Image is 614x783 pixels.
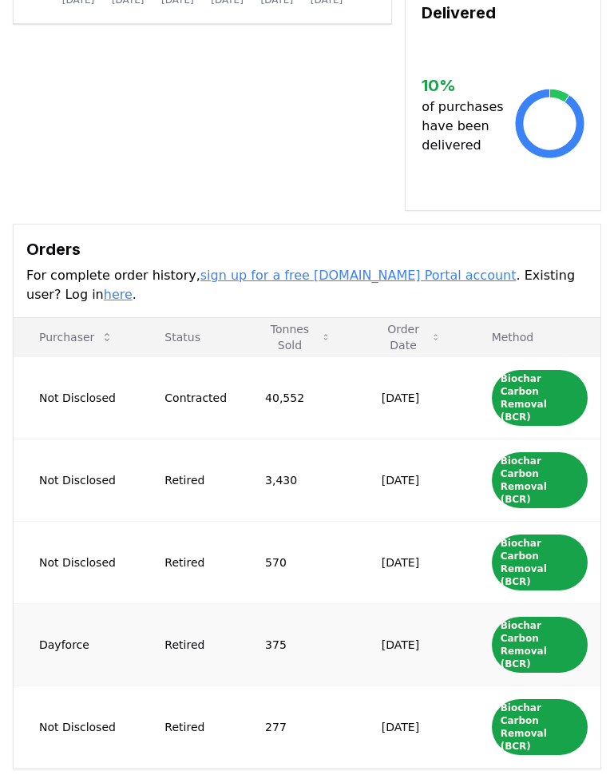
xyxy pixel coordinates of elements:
p: Method [479,329,588,345]
button: Order Date [369,321,454,353]
div: Biochar Carbon Removal (BCR) [492,535,588,590]
td: Not Disclosed [14,521,139,603]
td: Dayforce [14,603,139,686]
p: of purchases have been delivered [422,97,514,155]
div: Biochar Carbon Removal (BCR) [492,370,588,426]
a: sign up for a free [DOMAIN_NAME] Portal account [200,268,517,283]
td: [DATE] [356,439,466,521]
td: Not Disclosed [14,439,139,521]
td: 277 [240,686,356,768]
p: Status [152,329,227,345]
p: For complete order history, . Existing user? Log in . [26,266,588,304]
div: Retired [164,554,227,570]
h3: 10 % [422,74,514,97]
div: Biochar Carbon Removal (BCR) [492,452,588,508]
div: Biochar Carbon Removal (BCR) [492,699,588,755]
a: here [104,287,133,302]
td: [DATE] [356,686,466,768]
div: Retired [164,472,227,488]
div: Retired [164,637,227,653]
td: [DATE] [356,603,466,686]
div: Retired [164,719,227,735]
td: 570 [240,521,356,603]
button: Tonnes Sold [252,321,343,353]
td: 40,552 [240,356,356,439]
div: Contracted [164,390,227,406]
td: Not Disclosed [14,686,139,768]
td: 375 [240,603,356,686]
h3: Orders [26,237,588,261]
td: [DATE] [356,356,466,439]
div: Biochar Carbon Removal (BCR) [492,617,588,673]
button: Purchaser [26,321,126,353]
td: [DATE] [356,521,466,603]
td: Not Disclosed [14,356,139,439]
td: 3,430 [240,439,356,521]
